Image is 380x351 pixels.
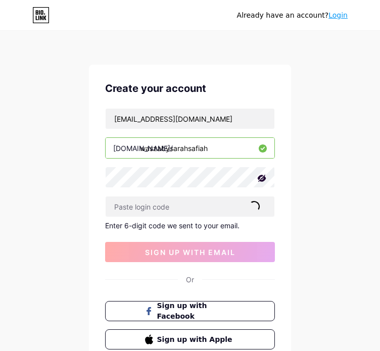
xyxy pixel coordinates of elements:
[186,274,194,285] div: Or
[105,329,275,349] button: Sign up with Apple
[328,11,348,19] a: Login
[105,81,275,96] div: Create your account
[106,138,274,158] input: username
[106,196,274,217] input: Paste login code
[106,109,274,129] input: Email
[113,143,173,154] div: [DOMAIN_NAME]/
[105,221,275,230] div: Enter 6-digit code we sent to your email.
[237,10,348,21] div: Already have an account?
[157,334,235,345] span: Sign up with Apple
[157,300,235,322] span: Sign up with Facebook
[105,301,275,321] button: Sign up with Facebook
[145,248,235,257] span: sign up with email
[105,242,275,262] button: sign up with email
